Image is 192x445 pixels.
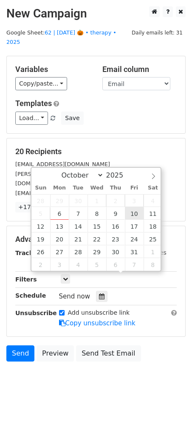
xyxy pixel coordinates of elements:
[6,345,34,362] a: Send
[69,185,88,191] span: Tue
[76,345,141,362] a: Send Test Email
[106,207,125,220] span: October 9, 2025
[88,194,106,207] span: October 1, 2025
[6,29,116,46] small: Google Sheet:
[102,65,177,74] h5: Email column
[69,194,88,207] span: September 30, 2025
[69,258,88,271] span: November 4, 2025
[37,345,74,362] a: Preview
[31,185,50,191] span: Sun
[31,245,50,258] span: October 26, 2025
[15,99,52,108] a: Templates
[106,258,125,271] span: November 6, 2025
[88,207,106,220] span: October 8, 2025
[15,190,110,196] small: [EMAIL_ADDRESS][DOMAIN_NAME]
[69,207,88,220] span: October 7, 2025
[106,185,125,191] span: Thu
[144,258,162,271] span: November 8, 2025
[6,6,186,21] h2: New Campaign
[61,112,83,125] button: Save
[106,233,125,245] span: October 23, 2025
[50,220,69,233] span: October 13, 2025
[69,233,88,245] span: October 21, 2025
[15,161,110,167] small: [EMAIL_ADDRESS][DOMAIN_NAME]
[50,245,69,258] span: October 27, 2025
[144,220,162,233] span: October 18, 2025
[69,245,88,258] span: October 28, 2025
[68,308,130,317] label: Add unsubscribe link
[69,220,88,233] span: October 14, 2025
[88,185,106,191] span: Wed
[15,202,51,212] a: +17 more
[133,248,166,257] label: UTM Codes
[50,233,69,245] span: October 20, 2025
[88,233,106,245] span: October 22, 2025
[104,171,134,179] input: Year
[31,233,50,245] span: October 19, 2025
[88,258,106,271] span: November 5, 2025
[59,319,136,327] a: Copy unsubscribe link
[15,112,48,125] a: Load...
[50,258,69,271] span: November 3, 2025
[125,233,144,245] span: October 24, 2025
[15,235,177,244] h5: Advanced
[59,293,90,300] span: Send now
[125,207,144,220] span: October 10, 2025
[50,207,69,220] span: October 6, 2025
[50,194,69,207] span: September 29, 2025
[88,220,106,233] span: October 15, 2025
[31,258,50,271] span: November 2, 2025
[88,245,106,258] span: October 29, 2025
[31,194,50,207] span: September 28, 2025
[144,245,162,258] span: November 1, 2025
[15,65,90,74] h5: Variables
[15,250,44,256] strong: Tracking
[125,194,144,207] span: October 3, 2025
[106,194,125,207] span: October 2, 2025
[15,310,57,316] strong: Unsubscribe
[144,185,162,191] span: Sat
[15,276,37,283] strong: Filters
[15,292,46,299] strong: Schedule
[129,29,186,36] a: Daily emails left: 31
[106,220,125,233] span: October 16, 2025
[15,77,67,90] a: Copy/paste...
[6,29,116,46] a: 62 | [DATE] 🎃 • therapy • 2025
[125,220,144,233] span: October 17, 2025
[125,185,144,191] span: Fri
[15,147,177,156] h5: 20 Recipients
[150,404,192,445] iframe: Chat Widget
[50,185,69,191] span: Mon
[125,258,144,271] span: November 7, 2025
[129,28,186,37] span: Daily emails left: 31
[106,245,125,258] span: October 30, 2025
[15,171,155,187] small: [PERSON_NAME][EMAIL_ADDRESS][PERSON_NAME][DOMAIN_NAME]
[125,245,144,258] span: October 31, 2025
[144,233,162,245] span: October 25, 2025
[144,194,162,207] span: October 4, 2025
[144,207,162,220] span: October 11, 2025
[31,207,50,220] span: October 5, 2025
[31,220,50,233] span: October 12, 2025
